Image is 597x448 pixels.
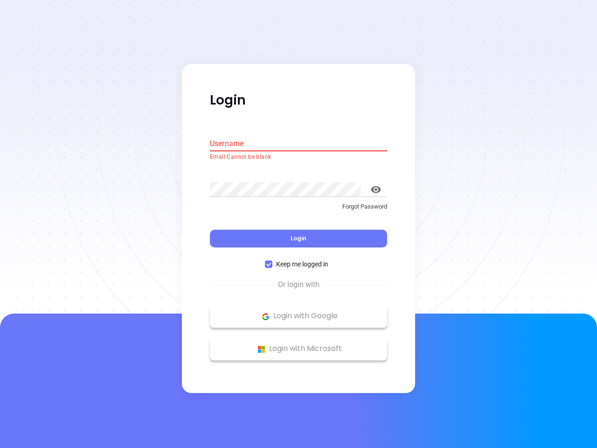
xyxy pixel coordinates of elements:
p: Email Cannot be blank [210,153,387,162]
img: Microsoft Logo [256,343,267,355]
a: Forgot Password [210,202,387,219]
button: Login [210,230,387,248]
span: Keep me logged in [272,259,332,270]
button: Microsoft Logo Login with Microsoft [210,337,387,361]
p: Login with Microsoft [215,342,382,356]
p: Forgot Password [210,202,387,211]
span: Login [291,235,306,243]
button: Google Logo Login with Google [210,305,387,328]
p: Login with Google [215,309,382,323]
p: Login [210,92,387,109]
button: toggle password visibility [365,178,387,201]
img: Google Logo [260,311,271,322]
span: Or login with [273,280,324,291]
